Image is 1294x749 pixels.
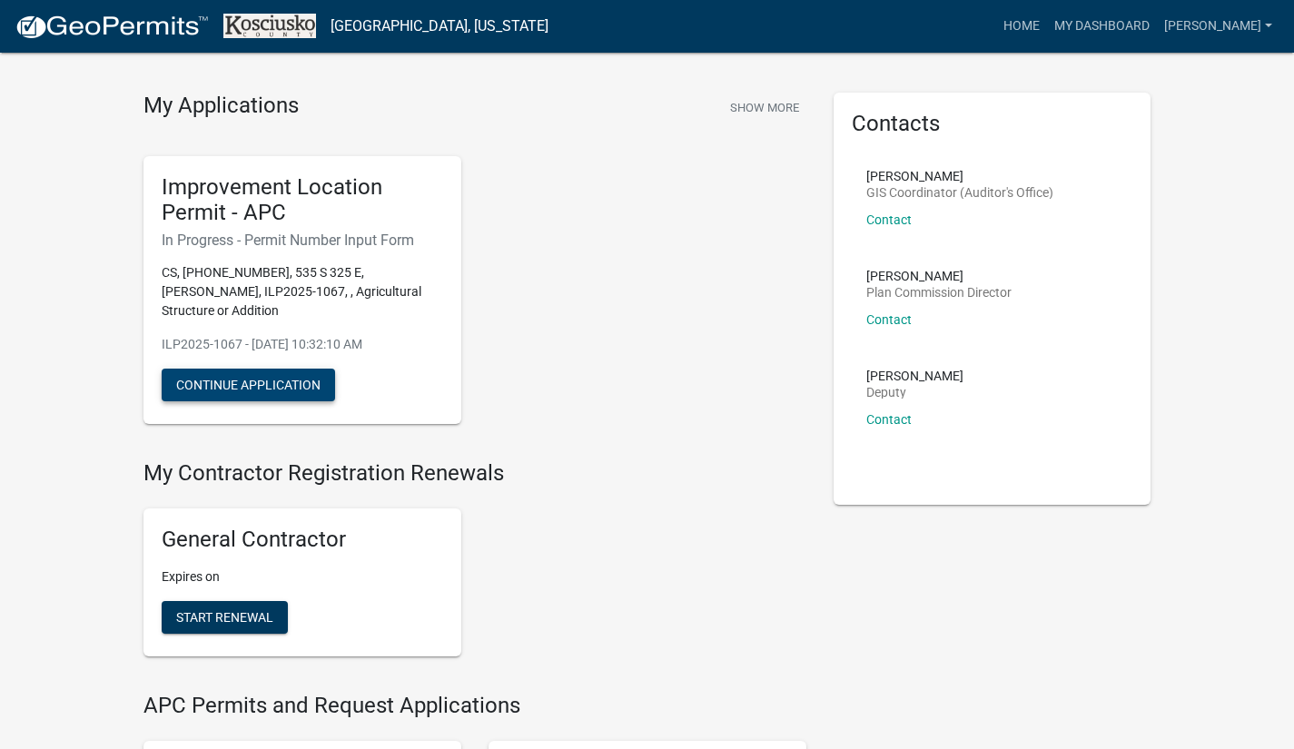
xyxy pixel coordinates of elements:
h6: In Progress - Permit Number Input Form [162,232,443,249]
p: [PERSON_NAME] [866,170,1053,182]
p: Deputy [866,386,963,399]
h4: My Contractor Registration Renewals [143,460,806,487]
h5: General Contractor [162,527,443,553]
button: Start Renewal [162,601,288,634]
p: CS, [PHONE_NUMBER], 535 S 325 E, [PERSON_NAME], ILP2025-1067, , Agricultural Structure or Addition [162,263,443,320]
h4: My Applications [143,93,299,120]
span: Start Renewal [176,609,273,624]
a: Home [996,9,1047,44]
button: Show More [723,93,806,123]
a: Contact [866,312,912,327]
a: Contact [866,212,912,227]
h4: APC Permits and Request Applications [143,693,806,719]
button: Continue Application [162,369,335,401]
a: [PERSON_NAME] [1157,9,1279,44]
h5: Improvement Location Permit - APC [162,174,443,227]
p: ILP2025-1067 - [DATE] 10:32:10 AM [162,335,443,354]
p: [PERSON_NAME] [866,370,963,382]
a: Contact [866,412,912,427]
img: Kosciusko County, Indiana [223,14,316,38]
p: [PERSON_NAME] [866,270,1012,282]
a: [GEOGRAPHIC_DATA], [US_STATE] [331,11,548,42]
p: GIS Coordinator (Auditor's Office) [866,186,1053,199]
p: Plan Commission Director [866,286,1012,299]
wm-registration-list-section: My Contractor Registration Renewals [143,460,806,671]
h5: Contacts [852,111,1133,137]
p: Expires on [162,567,443,586]
a: My Dashboard [1047,9,1157,44]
